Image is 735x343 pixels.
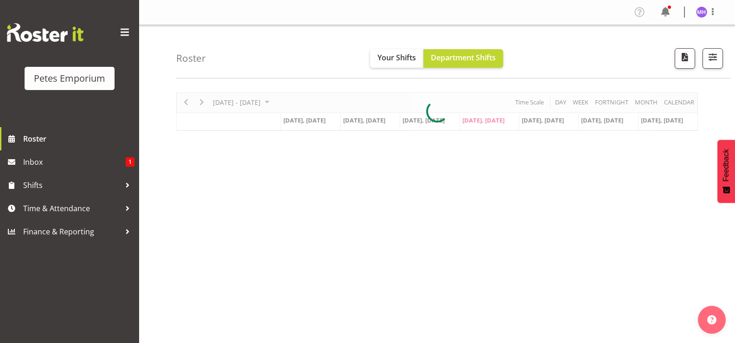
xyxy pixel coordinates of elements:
span: Your Shifts [377,52,416,63]
span: Finance & Reporting [23,225,121,239]
span: Time & Attendance [23,201,121,215]
div: Petes Emporium [34,71,105,85]
img: help-xxl-2.png [707,315,716,324]
button: Feedback - Show survey [717,140,735,203]
span: Roster [23,132,134,146]
span: Shifts [23,178,121,192]
h4: Roster [176,53,206,64]
span: 1 [126,157,134,167]
img: Rosterit website logo [7,23,83,42]
button: Department Shifts [423,49,503,68]
button: Your Shifts [370,49,423,68]
button: Filter Shifts [703,48,723,69]
button: Download a PDF of the roster according to the set date range. [675,48,695,69]
span: Department Shifts [431,52,496,63]
span: Feedback [722,149,730,181]
span: Inbox [23,155,126,169]
img: mackenzie-halford4471.jpg [696,6,707,18]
